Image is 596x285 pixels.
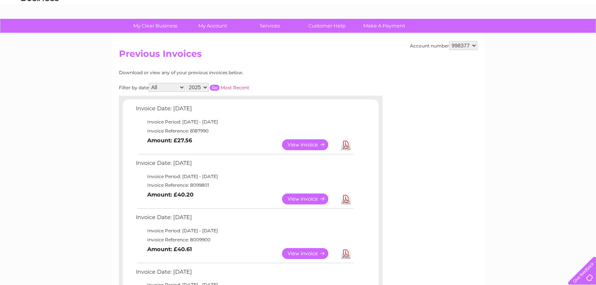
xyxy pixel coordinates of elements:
a: Blog [530,32,541,38]
b: Amount: £40.61 [147,246,192,253]
td: Invoice Date: [DATE] [134,212,354,226]
a: Telecoms [503,32,526,38]
a: Customer Help [296,19,358,33]
a: Services [239,19,301,33]
td: Invoice Period: [DATE] - [DATE] [134,226,354,235]
div: Filter by date [119,83,317,92]
td: Invoice Reference: 8187990 [134,126,354,136]
b: Amount: £40.20 [147,191,194,198]
a: View [282,139,337,150]
a: Download [341,139,351,150]
a: My Clear Business [124,19,186,33]
div: Download or view any of your previous invoices below. [119,70,317,75]
a: Make A Payment [353,19,415,33]
a: Contact [546,32,564,38]
td: Invoice Date: [DATE] [134,267,354,281]
a: View [282,194,337,204]
a: My Account [181,19,244,33]
img: logo.png [21,20,59,43]
a: Most Recent [221,85,249,90]
td: Invoice Date: [DATE] [134,104,354,117]
a: Water [463,32,478,38]
b: Amount: £27.56 [147,137,192,144]
td: Invoice Period: [DATE] - [DATE] [134,172,354,181]
div: Account number [410,41,477,50]
td: Invoice Reference: 8009900 [134,235,354,244]
td: Invoice Date: [DATE] [134,158,354,172]
a: Energy [482,32,499,38]
td: Invoice Period: [DATE] - [DATE] [134,117,354,126]
a: 0333 014 3131 [454,4,506,13]
a: Download [341,248,351,259]
a: View [282,248,337,259]
a: Log out [571,32,589,38]
h2: Previous Invoices [119,49,477,63]
div: Clear Business is a trading name of Verastar Limited (registered in [GEOGRAPHIC_DATA] No. 3667643... [120,4,476,37]
a: Download [341,194,351,204]
td: Invoice Reference: 8099801 [134,181,354,190]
